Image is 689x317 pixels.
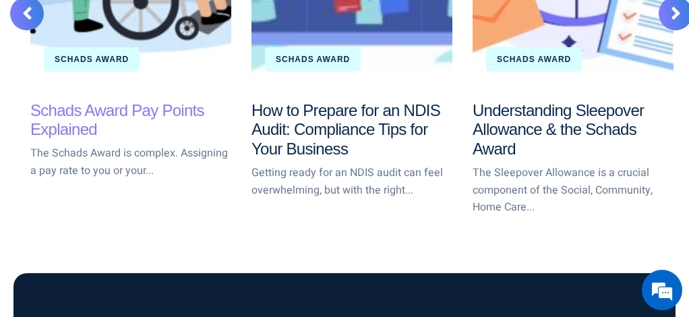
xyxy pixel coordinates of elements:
a: How to Prepare for an NDIS Audit: Compliance Tips for Your Business [251,101,440,158]
a: Schads Award Pay Points Explained [30,101,204,139]
p: The Sleepover Allowance is a crucial component of the Social, Community, Home Care... [473,165,673,217]
div: Get Started [30,153,104,179]
a: Understanding Sleepover Allowance & the Schads Award [473,101,644,158]
a: Schads Award [497,55,571,64]
textarea: Choose an option [7,215,257,263]
a: Schads Award [55,55,129,64]
div: Minimize live chat window [221,7,253,39]
p: The Schads Award is complex. Assigning a pay rate to you or your... [30,145,231,179]
div: SCHADS Classification Tool [70,76,227,93]
p: Getting ready for an NDIS audit can feel overwhelming, but with the right... [251,165,452,199]
a: Schads Award [276,55,350,64]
